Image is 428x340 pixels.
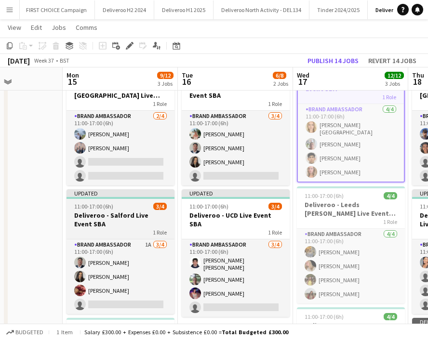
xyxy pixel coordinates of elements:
div: BST [60,57,69,64]
h3: Deliveroo - [GEOGRAPHIC_DATA] [297,321,405,339]
span: 3/4 [153,203,167,210]
h3: Deliveroo - [GEOGRAPHIC_DATA] Live Event SBA [67,82,174,100]
button: Deliveroo H1 2025 [154,0,214,19]
app-card-role: Brand Ambassador2/411:00-17:00 (6h)[PERSON_NAME][PERSON_NAME] [67,111,174,185]
span: Tue [182,71,193,79]
app-job-card: Updated11:00-17:00 (6h)2/4Deliveroo - [GEOGRAPHIC_DATA] Live Event SBA1 RoleBrand Ambassador2/411... [67,61,174,185]
div: [DATE] [8,56,30,65]
span: 11:00-17:00 (6h) [74,203,113,210]
span: View [8,23,21,32]
span: Week 37 [32,57,56,64]
span: 11:00-17:00 (6h) [189,203,228,210]
span: 1 Role [268,229,282,236]
a: Jobs [48,21,70,34]
app-card-role: Brand Ambassador3/411:00-17:00 (6h)[PERSON_NAME][PERSON_NAME][PERSON_NAME] [182,111,290,185]
span: 6/8 [273,72,286,79]
button: Tinder 2024/2025 [309,0,368,19]
span: 4/4 [384,313,397,320]
span: 1 Role [153,100,167,107]
span: 1 item [53,328,76,336]
h3: Deliveroo - Salford Live Event SBA [67,211,174,228]
span: 1 Role [382,93,396,101]
div: 2 Jobs [273,80,288,87]
app-job-card: 11:00-17:00 (6h)4/4Deliveroo - Bath Spa Live Event SBA1 RoleBrand Ambassador4/411:00-17:00 (6h)[P... [297,61,405,183]
span: 3/4 [268,203,282,210]
span: 12/12 [385,72,404,79]
span: Total Budgeted £300.00 [222,328,288,336]
button: FIRST CHOICE Campaign [18,0,95,19]
app-card-role: Brand Ambassador1A3/411:00-17:00 (6h)[PERSON_NAME][PERSON_NAME][PERSON_NAME] [67,239,174,314]
span: 4/4 [384,192,397,199]
button: Deliveroo North Activity - DEL134 [214,0,309,19]
span: Budgeted [15,329,43,336]
span: 1 Role [268,100,282,107]
span: Jobs [52,23,66,32]
button: Deliveroo H2 2024 [95,0,154,19]
span: Wed [297,71,309,79]
button: Revert 14 jobs [364,54,420,67]
span: Comms [76,23,97,32]
app-job-card: 11:00-17:00 (6h)4/4Deliveroo - Leeds [PERSON_NAME] Live Event SBA1 RoleBrand Ambassador4/411:00-1... [297,186,405,303]
app-job-card: Updated11:00-17:00 (6h)3/4Deliveroo - Salford Live Event SBA1 RoleBrand Ambassador1A3/411:00-17:0... [67,189,174,314]
span: Edit [31,23,42,32]
h3: Deliveroo - UCD Live Event SBA [182,211,290,228]
span: Mon [67,71,79,79]
button: Budgeted [5,327,45,338]
a: Edit [27,21,46,34]
span: 18 [411,76,424,87]
app-card-role: Brand Ambassador4/411:00-17:00 (6h)[PERSON_NAME][PERSON_NAME][PERSON_NAME][PERSON_NAME] [297,229,405,303]
div: Updated [67,189,174,197]
a: View [4,21,25,34]
span: 16 [180,76,193,87]
h3: Deliveroo - Salford Live Event SBA [182,82,290,100]
span: 17 [295,76,309,87]
span: Thu [412,71,424,79]
span: 15 [65,76,79,87]
div: 3 Jobs [385,80,403,87]
span: 11:00-17:00 (6h) [305,313,344,320]
app-card-role: Brand Ambassador4/411:00-17:00 (6h)[PERSON_NAME][GEOGRAPHIC_DATA][PERSON_NAME][PERSON_NAME][PERSO... [298,104,404,182]
div: Salary £300.00 + Expenses £0.00 + Subsistence £0.00 = [84,328,288,336]
span: 9/12 [157,72,174,79]
app-card-role: Brand Ambassador3/411:00-17:00 (6h)[PERSON_NAME] [PERSON_NAME][PERSON_NAME][PERSON_NAME] [182,239,290,317]
span: 1 Role [153,229,167,236]
a: Comms [72,21,101,34]
span: 1 Role [383,218,397,225]
button: Publish 14 jobs [304,54,362,67]
div: 3 Jobs [158,80,173,87]
h3: Deliveroo - Leeds [PERSON_NAME] Live Event SBA [297,200,405,218]
app-job-card: Updated11:00-17:00 (6h)3/4Deliveroo - Salford Live Event SBA1 RoleBrand Ambassador3/411:00-17:00 ... [182,61,290,185]
div: Updated [182,189,290,197]
span: 11:00-17:00 (6h) [305,192,344,199]
app-job-card: Updated11:00-17:00 (6h)3/4Deliveroo - UCD Live Event SBA1 RoleBrand Ambassador3/411:00-17:00 (6h)... [182,189,290,317]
